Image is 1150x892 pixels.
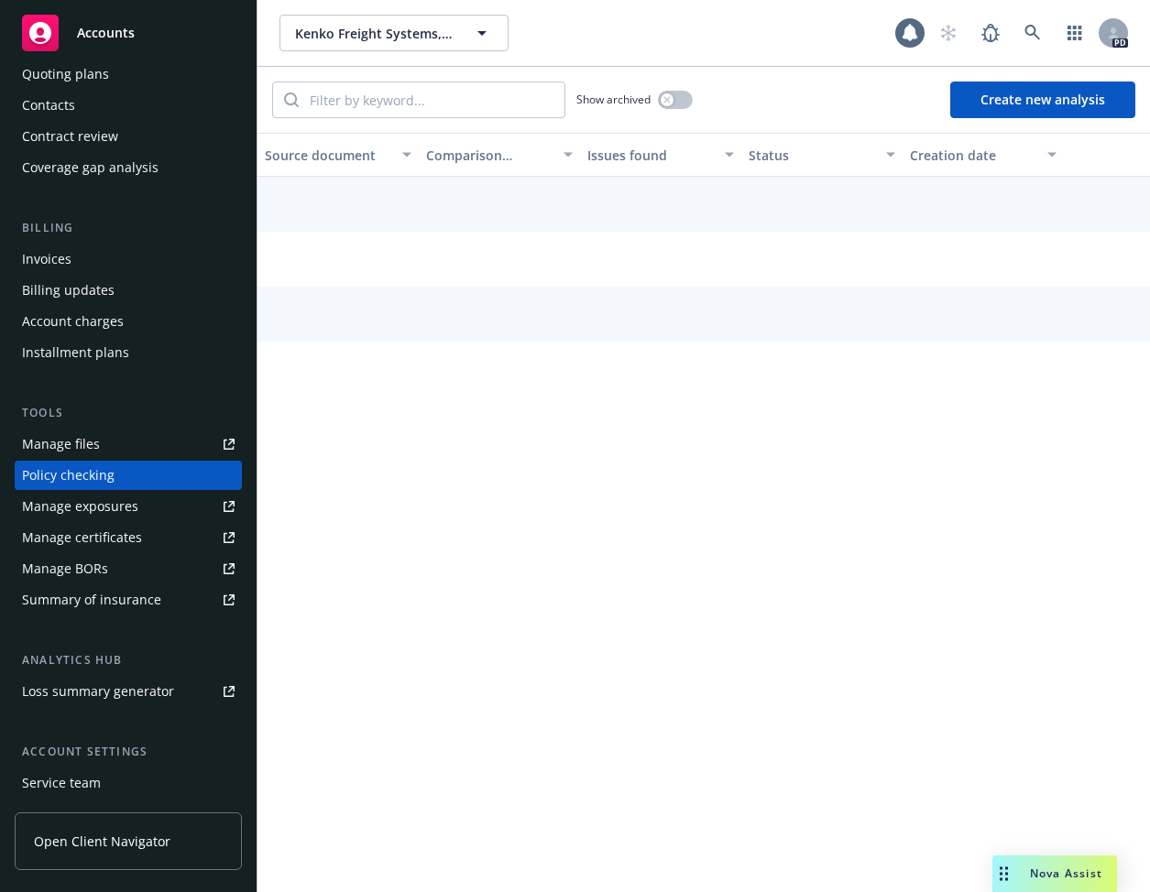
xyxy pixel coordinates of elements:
[426,146,553,165] div: Comparison document
[15,91,242,120] a: Contacts
[77,26,135,40] span: Accounts
[22,461,115,490] div: Policy checking
[22,430,100,459] div: Manage files
[299,82,564,117] input: Filter by keyword...
[22,91,75,120] div: Contacts
[22,153,159,182] div: Coverage gap analysis
[34,832,170,851] span: Open Client Navigator
[15,404,242,422] div: Tools
[930,15,967,51] a: Start snowing
[910,146,1036,165] div: Creation date
[22,585,161,615] div: Summary of insurance
[15,219,242,237] div: Billing
[903,133,1064,177] button: Creation date
[284,92,299,107] svg: Search
[22,554,108,583] div: Manage BORs
[15,338,242,367] a: Installment plans
[15,651,242,669] div: Analytics hub
[1014,15,1051,51] a: Search
[22,523,142,552] div: Manage certificates
[741,133,903,177] button: Status
[22,338,129,367] div: Installment plans
[419,133,580,177] button: Comparison document
[295,24,454,43] span: Kenko Freight Systems, Inc.
[15,276,242,305] a: Billing updates
[22,677,174,706] div: Loss summary generator
[15,492,242,521] a: Manage exposures
[15,554,242,583] a: Manage BORs
[22,307,124,336] div: Account charges
[580,133,741,177] button: Issues found
[15,245,242,274] a: Invoices
[22,492,138,521] div: Manage exposures
[15,461,242,490] a: Policy checking
[22,276,115,305] div: Billing updates
[950,82,1135,118] button: Create new analysis
[15,523,242,552] a: Manage certificates
[992,855,1015,892] div: Drag to move
[972,15,1009,51] a: Report a Bug
[15,430,242,459] a: Manage files
[576,92,651,107] span: Show archived
[15,677,242,706] a: Loss summary generator
[22,768,101,798] div: Service team
[1030,865,1102,881] span: Nova Assist
[257,133,419,177] button: Source document
[265,146,391,165] div: Source document
[15,307,242,336] a: Account charges
[22,60,109,89] div: Quoting plans
[15,60,242,89] a: Quoting plans
[15,743,242,761] div: Account settings
[15,585,242,615] a: Summary of insurance
[15,7,242,59] a: Accounts
[15,122,242,151] a: Contract review
[22,245,71,274] div: Invoices
[1057,15,1093,51] a: Switch app
[279,15,509,51] button: Kenko Freight Systems, Inc.
[15,153,242,182] a: Coverage gap analysis
[15,768,242,798] a: Service team
[587,146,714,165] div: Issues found
[749,146,875,165] div: Status
[992,855,1117,892] button: Nova Assist
[22,122,118,151] div: Contract review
